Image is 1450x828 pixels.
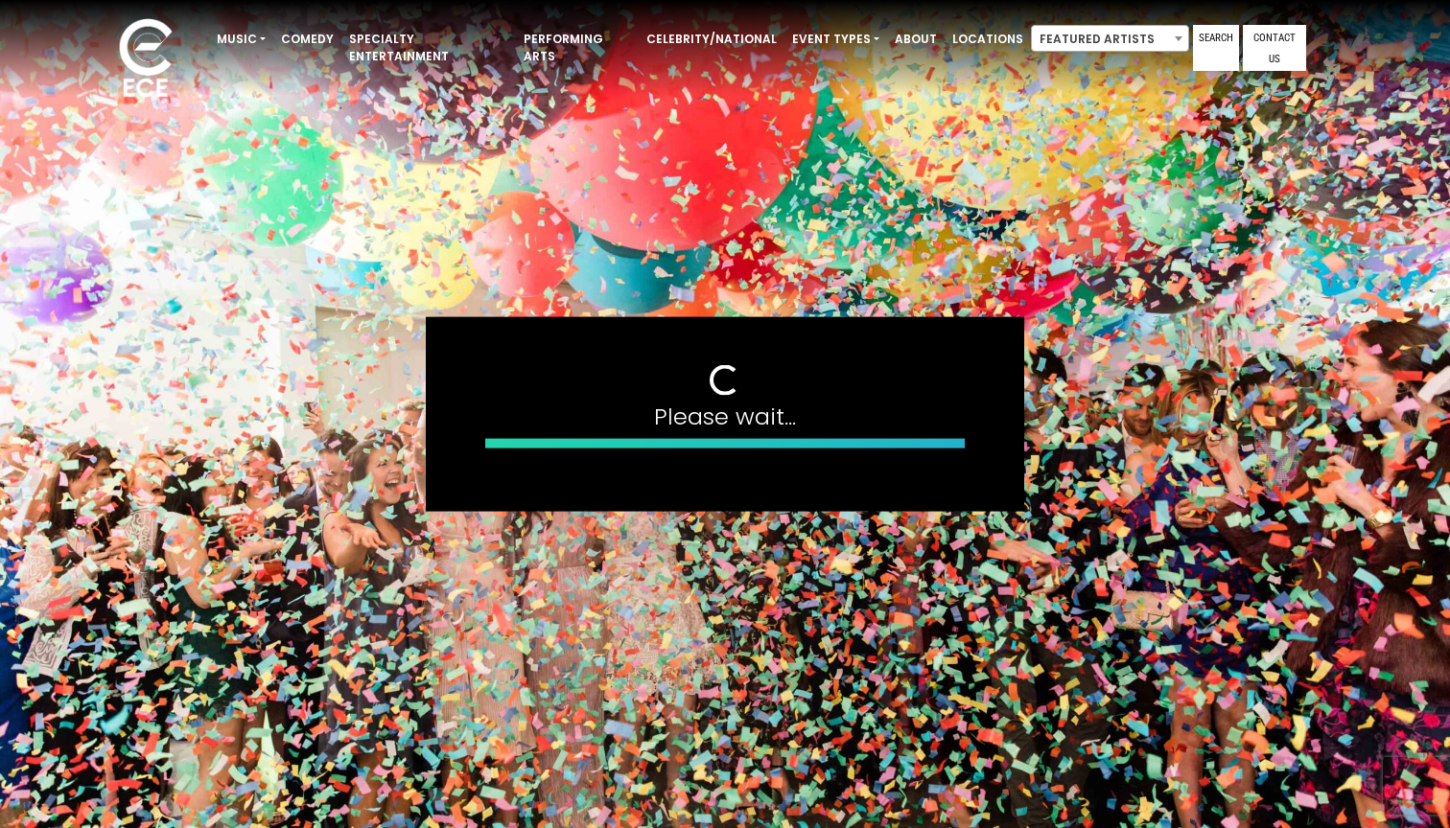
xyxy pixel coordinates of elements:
a: Locations [945,23,1031,56]
img: ece_new_logo_whitev2-1.png [98,13,194,106]
h4: Please wait... [485,403,965,431]
span: Featured Artists [1031,25,1189,52]
a: About [887,23,945,56]
a: Performing Arts [516,23,639,73]
a: Event Types [784,23,887,56]
a: Celebrity/National [639,23,784,56]
a: Contact Us [1243,25,1306,71]
a: Music [209,23,273,56]
a: Search [1193,25,1239,71]
a: Specialty Entertainment [341,23,516,73]
a: Comedy [273,23,341,56]
span: Featured Artists [1032,26,1188,53]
